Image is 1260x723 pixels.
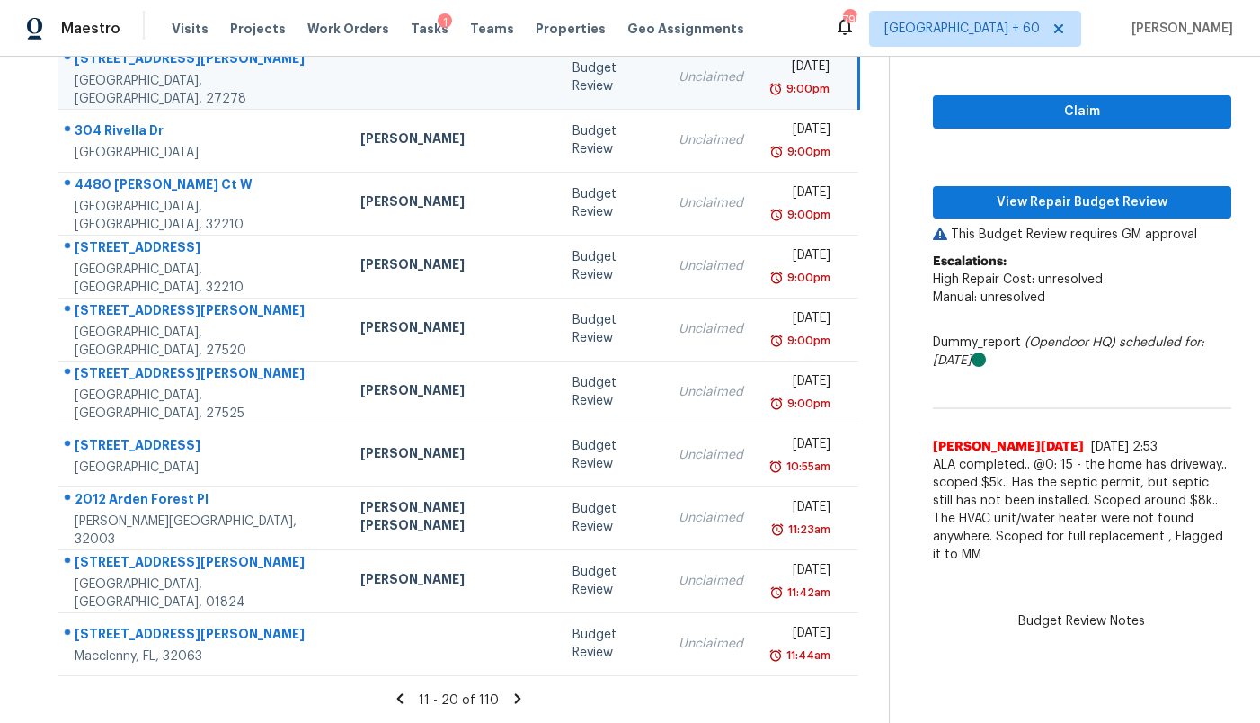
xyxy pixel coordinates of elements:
div: 2012 Arden Forest Pl [75,490,332,513]
div: [DATE] [772,372,830,395]
div: Macclenny, FL, 32063 [75,647,332,665]
div: [DATE] [772,498,830,521]
div: [PERSON_NAME] [PERSON_NAME] [360,498,544,539]
div: [PERSON_NAME] [360,129,544,152]
div: [GEOGRAPHIC_DATA], [GEOGRAPHIC_DATA], 01824 [75,576,332,611]
div: [STREET_ADDRESS][PERSON_NAME] [75,301,332,324]
div: Unclaimed [679,446,743,464]
span: Budget Review Notes [1007,612,1156,630]
span: Visits [172,20,209,38]
div: Unclaimed [679,131,743,149]
img: Overdue Alarm Icon [769,395,784,413]
span: Maestro [61,20,120,38]
div: [DATE] [772,309,830,332]
div: [GEOGRAPHIC_DATA], [GEOGRAPHIC_DATA], 27525 [75,387,332,423]
div: [PERSON_NAME] [360,570,544,593]
button: Claim [933,95,1231,129]
span: [DATE] 2:53 [1091,441,1158,453]
i: scheduled for: [DATE] [933,336,1204,367]
span: Geo Assignments [627,20,744,38]
div: [STREET_ADDRESS][PERSON_NAME] [75,49,332,72]
div: Unclaimed [679,572,743,590]
div: Budget Review [572,374,649,410]
div: [PERSON_NAME] [360,318,544,341]
div: Unclaimed [679,383,743,401]
img: Overdue Alarm Icon [769,269,784,287]
div: [DATE] [772,246,830,269]
div: [STREET_ADDRESS][PERSON_NAME] [75,364,332,387]
div: [DATE] [772,561,830,584]
div: [STREET_ADDRESS] [75,436,332,459]
div: Unclaimed [679,320,743,338]
div: Budget Review [572,59,649,95]
div: [PERSON_NAME] [360,444,544,467]
div: Budget Review [572,563,649,599]
span: Properties [536,20,606,38]
div: Budget Review [572,311,649,347]
div: 304 Rivella Dr [75,121,332,144]
span: [GEOGRAPHIC_DATA] + 60 [884,20,1040,38]
div: [GEOGRAPHIC_DATA] [75,459,332,477]
div: 9:00pm [784,332,830,350]
div: 9:00pm [784,269,830,287]
div: [DATE] [772,435,830,458]
i: (Opendoor HQ) [1025,336,1115,349]
div: [GEOGRAPHIC_DATA], [GEOGRAPHIC_DATA], 32210 [75,261,332,297]
div: Budget Review [572,626,649,662]
img: Overdue Alarm Icon [768,80,783,98]
div: [PERSON_NAME] [360,255,544,278]
div: [DATE] [772,183,830,206]
img: Overdue Alarm Icon [768,458,783,476]
div: [GEOGRAPHIC_DATA], [GEOGRAPHIC_DATA], 27520 [75,324,332,360]
div: [PERSON_NAME] [360,381,544,404]
p: This Budget Review requires GM approval [933,226,1231,244]
div: 9:00pm [783,80,830,98]
div: [PERSON_NAME][GEOGRAPHIC_DATA], 32003 [75,513,332,549]
div: [GEOGRAPHIC_DATA], [GEOGRAPHIC_DATA], 27278 [75,72,332,108]
div: 11:42am [784,584,830,602]
button: View Repair Budget Review [933,186,1231,219]
span: Manual: unresolved [933,291,1045,304]
img: Overdue Alarm Icon [769,332,784,350]
div: Unclaimed [679,194,743,212]
span: [PERSON_NAME][DATE] [933,438,1084,456]
span: Tasks [411,22,448,35]
div: Budget Review [572,248,649,284]
span: Claim [947,101,1217,123]
div: Unclaimed [679,68,743,86]
span: 11 - 20 of 110 [419,694,499,707]
span: Teams [470,20,514,38]
div: Unclaimed [679,635,743,653]
div: Unclaimed [679,509,743,527]
img: Overdue Alarm Icon [770,521,785,539]
div: 9:00pm [784,143,830,161]
div: 11:23am [785,521,830,539]
div: Budget Review [572,500,649,536]
div: [PERSON_NAME] [360,192,544,215]
div: Unclaimed [679,257,743,275]
img: Overdue Alarm Icon [769,206,784,224]
div: Budget Review [572,122,649,158]
img: Overdue Alarm Icon [769,143,784,161]
div: [GEOGRAPHIC_DATA], [GEOGRAPHIC_DATA], 32210 [75,198,332,234]
div: 9:00pm [784,206,830,224]
span: Projects [230,20,286,38]
div: 795 [843,11,856,29]
img: Overdue Alarm Icon [769,584,784,602]
div: [STREET_ADDRESS][PERSON_NAME] [75,553,332,576]
span: [PERSON_NAME] [1124,20,1233,38]
div: [STREET_ADDRESS][PERSON_NAME] [75,625,332,647]
div: 11:44am [783,647,830,665]
div: [DATE] [772,120,830,143]
div: 9:00pm [784,395,830,413]
div: [GEOGRAPHIC_DATA] [75,144,332,162]
span: High Repair Cost: unresolved [933,273,1103,286]
div: [DATE] [772,624,830,647]
span: Work Orders [307,20,389,38]
div: [STREET_ADDRESS] [75,238,332,261]
span: View Repair Budget Review [947,192,1217,214]
div: 1 [438,13,452,31]
img: Overdue Alarm Icon [768,647,783,665]
div: Budget Review [572,437,649,473]
b: Escalations: [933,255,1007,268]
